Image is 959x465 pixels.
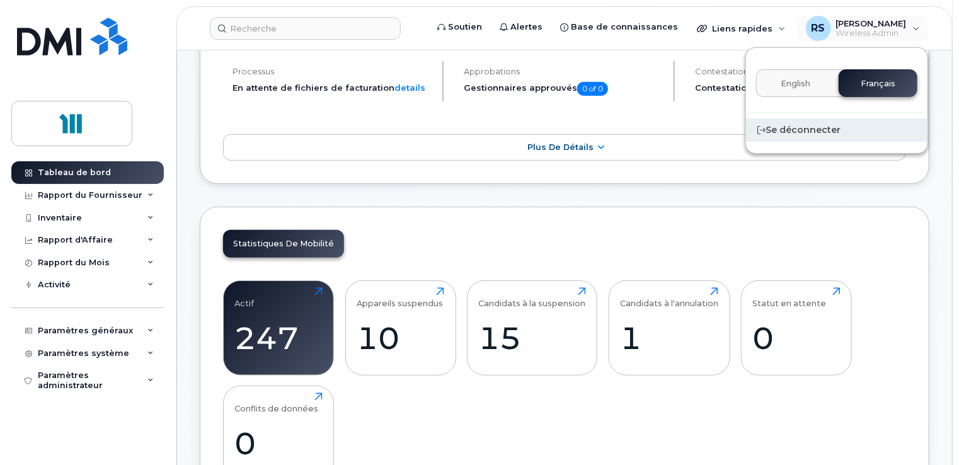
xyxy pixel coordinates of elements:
span: Liens rapides [712,23,772,33]
h5: Contestations de gestion [695,82,906,96]
span: Wireless Admin [836,28,907,38]
a: Candidats à l'annulation1 [620,287,718,368]
div: Conflits de données [235,393,319,413]
div: Appareils suspendus [357,287,443,308]
div: Actif [235,287,255,308]
div: Candidats à la suspension [479,287,586,308]
a: Statut en attente0 [753,287,841,368]
a: details [394,83,425,93]
a: Appareils suspendus10 [357,287,444,368]
span: Plus de détails [527,142,594,152]
div: Liens rapides [688,16,795,41]
div: Rémy, Serge [797,16,929,41]
div: 0 [753,319,841,357]
div: Candidats à l'annulation [620,287,718,308]
span: Soutien [448,21,482,33]
div: 15 [479,319,586,357]
span: [PERSON_NAME] [836,18,907,28]
div: Se déconnecter [746,118,927,142]
span: Alertes [510,21,543,33]
div: Statut en attente [753,287,827,308]
a: Alertes [491,14,551,40]
span: Base de connaissances [571,21,678,33]
a: Actif247 [235,287,323,368]
div: 247 [235,319,323,357]
h4: Contestations [695,67,906,76]
iframe: Messenger Launcher [904,410,950,456]
a: Candidats à la suspension15 [479,287,586,368]
h5: Gestionnaires approuvés [464,82,663,96]
h4: Approbations [464,67,663,76]
span: 0 of 0 [577,82,608,96]
div: 0 [235,425,323,462]
input: Recherche [210,17,401,40]
span: English [781,79,810,89]
li: En attente de fichiers de facturation [233,82,432,94]
a: Base de connaissances [551,14,687,40]
h4: Processus [233,67,432,76]
div: 1 [620,319,718,357]
a: Soutien [428,14,491,40]
span: RS [812,21,825,36]
div: 10 [357,319,444,357]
